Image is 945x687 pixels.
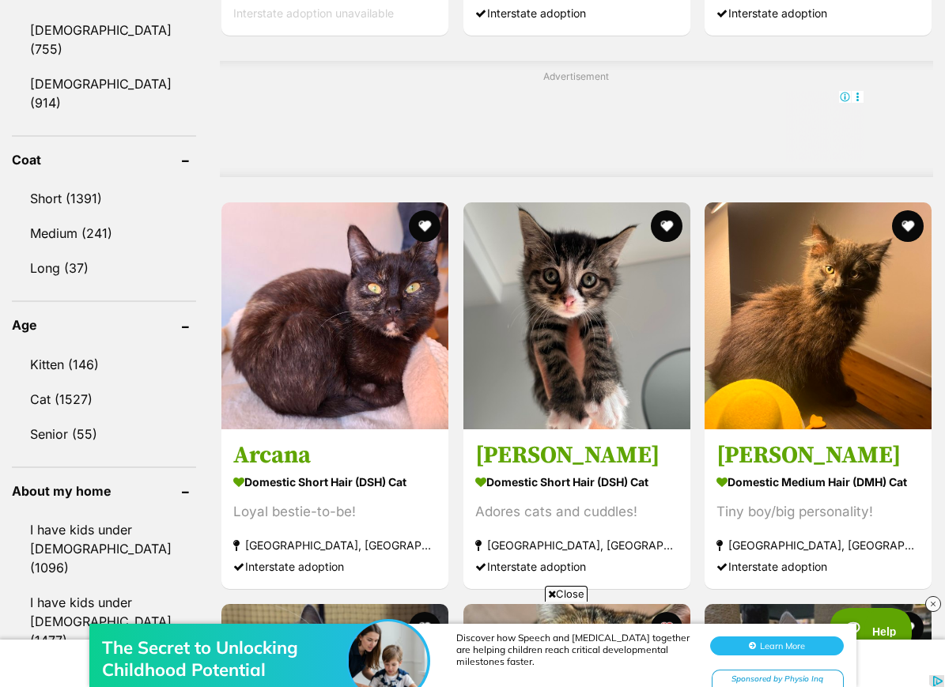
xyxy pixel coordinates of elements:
[650,210,682,242] button: favourite
[463,428,690,589] a: [PERSON_NAME] Domestic Short Hair (DSH) Cat Adores cats and cuddles! [GEOGRAPHIC_DATA], [GEOGRAPH...
[12,13,196,66] a: [DEMOGRAPHIC_DATA] (755)
[233,556,437,577] div: Interstate adoption
[716,501,920,523] div: Tiny boy/big personality!
[716,470,920,493] strong: Domestic Medium Hair (DMH) Cat
[233,470,437,493] strong: Domestic Short Hair (DSH) Cat
[925,596,941,612] img: close_rtb.svg
[233,501,437,523] div: Loyal bestie-to-be!
[545,586,588,602] span: Close
[12,182,196,215] a: Short (1391)
[349,29,428,108] img: The Secret to Unlocking Childhood Potential
[716,534,920,556] strong: [GEOGRAPHIC_DATA], [GEOGRAPHIC_DATA]
[233,6,394,20] span: Interstate adoption unavailable
[463,202,690,429] img: Colin - Domestic Short Hair (DSH) Cat
[475,470,679,493] strong: Domestic Short Hair (DSH) Cat
[289,90,864,161] iframe: Advertisement
[233,534,437,556] strong: [GEOGRAPHIC_DATA], [GEOGRAPHIC_DATA]
[12,348,196,381] a: Kitten (146)
[475,556,679,577] div: Interstate adoption
[716,440,920,470] h3: [PERSON_NAME]
[12,513,196,584] a: I have kids under [DEMOGRAPHIC_DATA] (1096)
[102,44,355,89] div: The Secret to Unlocking Childhood Potential
[409,210,440,242] button: favourite
[12,417,196,451] a: Senior (55)
[12,153,196,167] header: Coat
[475,440,679,470] h3: [PERSON_NAME]
[12,383,196,416] a: Cat (1527)
[705,428,932,589] a: [PERSON_NAME] Domestic Medium Hair (DMH) Cat Tiny boy/big personality! [GEOGRAPHIC_DATA], [GEOGRA...
[12,484,196,498] header: About my home
[12,251,196,285] a: Long (37)
[475,534,679,556] strong: [GEOGRAPHIC_DATA], [GEOGRAPHIC_DATA]
[710,44,844,63] button: Learn More
[892,210,924,242] button: favourite
[221,428,448,589] a: Arcana Domestic Short Hair (DSH) Cat Loyal bestie-to-be! [GEOGRAPHIC_DATA], [GEOGRAPHIC_DATA] Int...
[716,2,920,24] div: Interstate adoption
[220,61,933,177] div: Advertisement
[12,318,196,332] header: Age
[233,440,437,470] h3: Arcana
[705,202,932,429] img: Zora - Domestic Medium Hair (DMH) Cat
[712,77,844,97] div: Sponsored by Physio Inq
[475,501,679,523] div: Adores cats and cuddles!
[221,202,448,429] img: Arcana - Domestic Short Hair (DSH) Cat
[12,586,196,657] a: I have kids under [DEMOGRAPHIC_DATA] (1477)
[716,556,920,577] div: Interstate adoption
[456,40,694,75] div: Discover how Speech and [MEDICAL_DATA] together are helping children reach critical developmental...
[12,217,196,250] a: Medium (241)
[12,67,196,119] a: [DEMOGRAPHIC_DATA] (914)
[475,2,679,24] div: Interstate adoption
